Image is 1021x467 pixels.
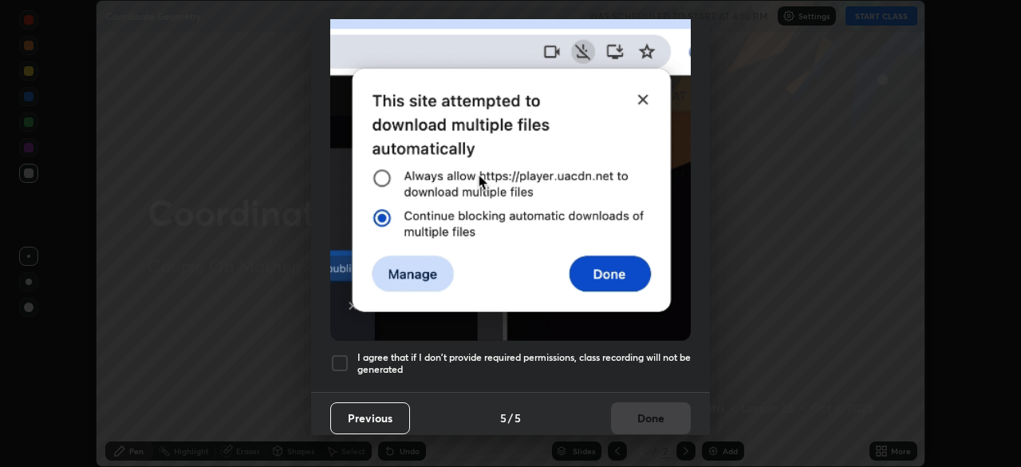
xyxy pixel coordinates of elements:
[357,351,691,376] h5: I agree that if I don't provide required permissions, class recording will not be generated
[508,410,513,426] h4: /
[330,402,410,434] button: Previous
[500,410,507,426] h4: 5
[514,410,521,426] h4: 5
